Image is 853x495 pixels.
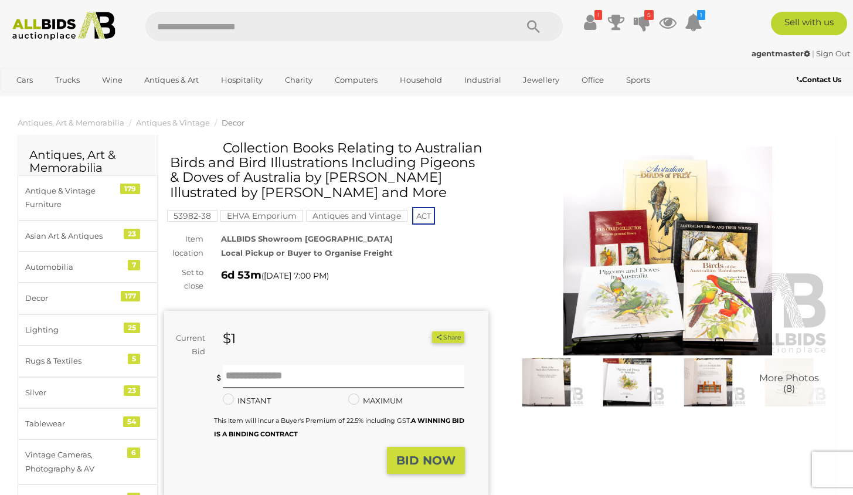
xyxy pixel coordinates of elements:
[213,70,270,90] a: Hospitality
[127,447,140,458] div: 6
[223,394,271,408] label: INSTANT
[18,345,158,377] a: Rugs & Textiles 5
[18,175,158,221] a: Antique & Vintage Furniture 179
[6,12,121,40] img: Allbids.com.au
[214,416,464,438] small: This Item will incur a Buyer's Premium of 22.5% including GST.
[412,207,435,225] span: ACT
[167,211,218,221] a: 53982-38
[164,331,214,359] div: Current Bid
[18,252,158,283] a: Automobilia 7
[124,323,140,333] div: 25
[327,70,385,90] a: Computers
[752,358,827,407] a: More Photos(8)
[25,291,122,305] div: Decor
[504,12,563,41] button: Search
[167,210,218,222] mark: 53982-38
[25,323,122,337] div: Lighting
[221,248,393,257] strong: Local Pickup or Buyer to Organise Freight
[155,232,212,260] div: Item location
[94,70,130,90] a: Wine
[9,70,40,90] a: Cars
[18,377,158,408] a: Silver 23
[348,394,403,408] label: MAXIMUM
[29,148,146,174] h2: Antiques, Art & Memorabilia
[594,10,602,20] i: !
[509,358,584,407] img: Collection Books Relating to Australian Birds and Bird Illustrations Including Pigeons & Doves of...
[25,260,122,274] div: Automobilia
[128,260,140,270] div: 7
[306,210,407,222] mark: Antiques and Vintage
[120,184,140,194] div: 179
[136,118,210,127] a: Antiques & Vintage
[752,49,812,58] a: agentmaster
[223,330,236,347] strong: $1
[574,70,611,90] a: Office
[816,49,850,58] a: Sign Out
[9,90,107,109] a: [GEOGRAPHIC_DATA]
[387,447,465,474] button: BID NOW
[396,453,456,467] strong: BID NOW
[155,266,212,293] div: Set to close
[644,10,654,20] i: 5
[590,358,665,407] img: Collection Books Relating to Australian Birds and Bird Illustrations Including Pigeons & Doves of...
[797,73,844,86] a: Contact Us
[25,354,122,368] div: Rugs & Textiles
[25,184,122,212] div: Antique & Vintage Furniture
[123,416,140,427] div: 54
[221,234,393,243] strong: ALLBIDS Showroom [GEOGRAPHIC_DATA]
[170,141,485,200] h1: Collection Books Relating to Australian Birds and Bird Illustrations Including Pigeons & Doves of...
[221,269,261,282] strong: 6d 53m
[432,331,464,344] button: Share
[25,386,122,399] div: Silver
[582,12,599,33] a: !
[18,283,158,314] a: Decor 177
[759,374,819,394] span: More Photos (8)
[220,211,303,221] a: EHVA Emporium
[618,70,658,90] a: Sports
[128,354,140,364] div: 5
[261,271,329,280] span: ( )
[419,331,430,343] li: Watch this item
[25,448,122,476] div: Vintage Cameras, Photography & AV
[306,211,407,221] a: Antiques and Vintage
[752,49,810,58] strong: agentmaster
[124,385,140,396] div: 23
[797,75,841,84] b: Contact Us
[18,408,158,439] a: Tablewear 54
[47,70,87,90] a: Trucks
[277,70,320,90] a: Charity
[633,12,651,33] a: 5
[25,417,122,430] div: Tablewear
[457,70,509,90] a: Industrial
[515,70,567,90] a: Jewellery
[18,439,158,484] a: Vintage Cameras, Photography & AV 6
[222,118,244,127] a: Decor
[752,358,827,407] img: Collection Books Relating to Australian Birds and Bird Illustrations Including Pigeons & Doves of...
[18,118,124,127] a: Antiques, Art & Memorabilia
[685,12,702,33] a: 1
[121,291,140,301] div: 177
[25,229,122,243] div: Asian Art & Antiques
[137,70,206,90] a: Antiques & Art
[18,221,158,252] a: Asian Art & Antiques 23
[18,314,158,345] a: Lighting 25
[220,210,303,222] mark: EHVA Emporium
[697,10,705,20] i: 1
[671,358,746,407] img: Collection Books Relating to Australian Birds and Bird Illustrations Including Pigeons & Doves of...
[124,229,140,239] div: 23
[264,270,327,281] span: [DATE] 7:00 PM
[506,147,830,355] img: Collection Books Relating to Australian Birds and Bird Illustrations Including Pigeons & Doves of...
[771,12,848,35] a: Sell with us
[812,49,814,58] span: |
[392,70,450,90] a: Household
